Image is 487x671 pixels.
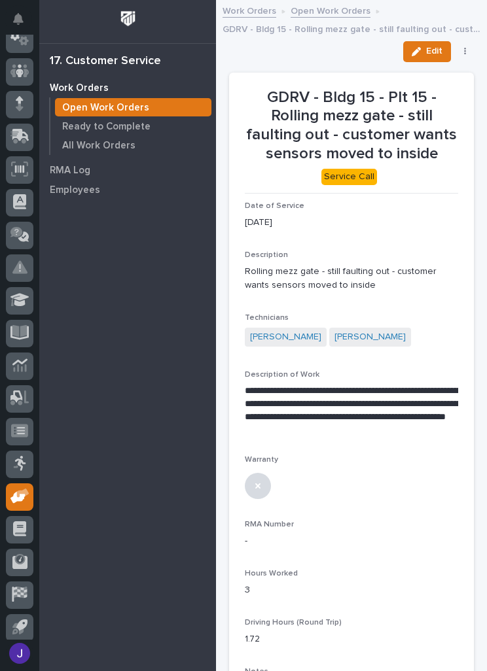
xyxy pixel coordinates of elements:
[321,169,377,185] div: Service Call
[245,265,458,292] p: Rolling mezz gate - still faulting out - customer wants sensors moved to inside
[245,632,458,646] p: 1.72
[245,371,319,379] span: Description of Work
[245,314,289,322] span: Technicians
[39,160,216,180] a: RMA Log
[334,330,406,344] a: [PERSON_NAME]
[245,456,278,464] span: Warranty
[403,41,451,62] button: Edit
[50,82,109,94] p: Work Orders
[245,534,458,548] p: -
[39,180,216,199] a: Employees
[245,202,304,210] span: Date of Service
[245,619,342,627] span: Driving Hours (Round Trip)
[245,521,294,528] span: RMA Number
[62,140,135,152] p: All Work Orders
[6,640,33,667] button: users-avatar
[426,45,442,57] span: Edit
[223,3,276,18] a: Work Orders
[223,21,480,35] p: GDRV - Bldg 15 - Rolling mezz gate - still faulting out - customer wants sensors moved to inside
[50,117,216,135] a: Ready to Complete
[245,216,458,230] p: [DATE]
[245,570,298,577] span: Hours Worked
[245,583,458,597] p: 3
[62,121,151,133] p: Ready to Complete
[50,54,161,69] div: 17. Customer Service
[5,5,32,33] button: Notifications
[15,13,32,34] div: Notifications
[50,165,90,177] p: RMA Log
[116,7,140,31] img: Workspace Logo
[250,330,321,344] a: [PERSON_NAME]
[245,88,458,163] p: GDRV - Bldg 15 - Plt 15 - Rolling mezz gate - still faulting out - customer wants sensors moved t...
[50,136,216,154] a: All Work Orders
[62,102,149,114] p: Open Work Orders
[39,78,216,97] a: Work Orders
[50,184,100,196] p: Employees
[50,98,216,116] a: Open Work Orders
[245,251,288,259] span: Description
[291,3,370,18] a: Open Work Orders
